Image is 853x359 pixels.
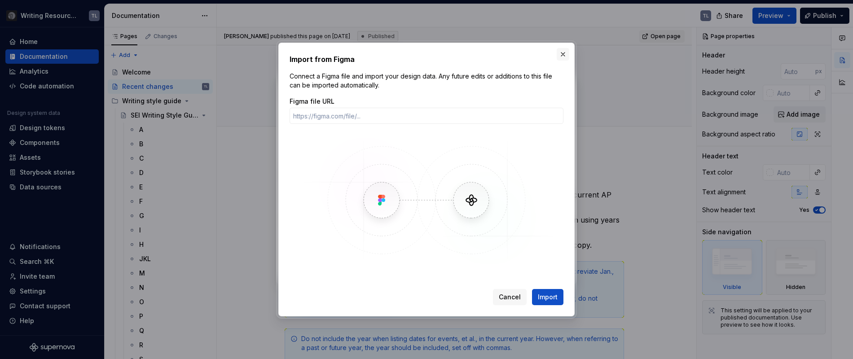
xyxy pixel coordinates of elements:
h2: Import from Figma [290,54,563,65]
label: Figma file URL [290,97,334,106]
span: Import [538,293,558,302]
button: Cancel [493,289,527,305]
p: Connect a Figma file and import your design data. Any future edits or additions to this file can ... [290,72,563,90]
button: Import [532,289,563,305]
input: https://figma.com/file/... [290,108,563,124]
span: Cancel [499,293,521,302]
